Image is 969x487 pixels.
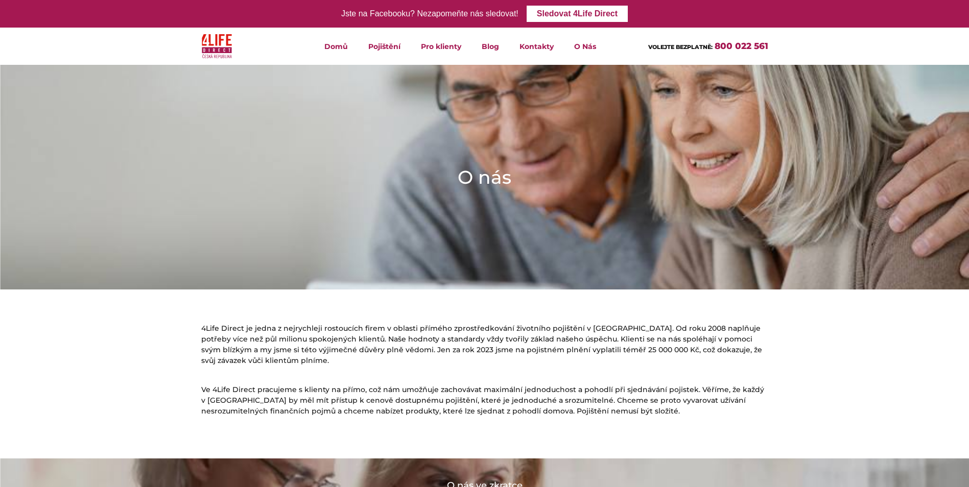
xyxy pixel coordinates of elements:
h1: O nás [458,164,511,190]
p: Ve 4Life Direct pracujeme s klienty na přímo, což nám umožňuje zachovávat maximální jednoduchost ... [201,384,768,417]
p: 4Life Direct je jedna z nejrychleji rostoucích firem v oblasti přímého zprostředkování životního ... [201,323,768,366]
span: VOLEJTE BEZPLATNĚ: [648,43,713,51]
a: Blog [471,28,509,65]
div: Jste na Facebooku? Nezapomeňte nás sledovat! [341,7,518,21]
a: Domů [314,28,358,65]
a: Kontakty [509,28,564,65]
a: 800 022 561 [715,41,768,51]
a: Sledovat 4Life Direct [527,6,628,22]
img: 4Life Direct Česká republika logo [202,32,232,61]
